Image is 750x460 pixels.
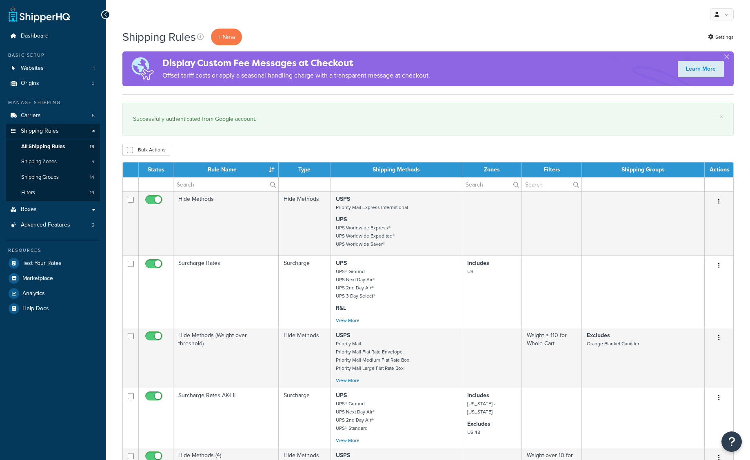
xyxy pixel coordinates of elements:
[336,215,347,224] strong: UPS
[9,6,70,22] a: ShipperHQ Home
[279,328,331,388] td: Hide Methods
[162,56,430,70] h4: Display Custom Fee Messages at Checkout
[21,174,59,181] span: Shipping Groups
[21,80,39,87] span: Origins
[582,162,705,177] th: Shipping Groups
[336,451,350,460] strong: USPS
[720,113,723,120] a: ×
[21,65,44,72] span: Websites
[6,108,100,123] li: Carriers
[21,158,57,165] span: Shipping Zones
[587,331,610,340] strong: Excludes
[336,304,346,312] strong: R&L
[6,247,100,254] div: Resources
[122,29,196,45] h1: Shipping Rules
[336,224,395,248] small: UPS Worldwide Express® UPS Worldwide Expedited® UPS Worldwide Saver®
[522,162,582,177] th: Filters
[139,162,173,177] th: Status
[467,429,480,436] small: US 48
[467,259,489,267] strong: Includes
[92,112,95,119] span: 5
[89,143,94,150] span: 19
[6,29,100,44] a: Dashboard
[705,162,733,177] th: Actions
[6,301,100,316] a: Help Docs
[21,33,49,40] span: Dashboard
[6,256,100,271] a: Test Your Rates
[90,189,94,196] span: 19
[462,178,521,191] input: Search
[122,144,170,156] button: Bulk Actions
[6,218,100,233] a: Advanced Features 2
[162,70,430,81] p: Offset tariff costs or apply a seasonal handling charge with a transparent message at checkout.
[92,222,95,229] span: 2
[133,113,723,125] div: Successfully authenticated from Google account.
[6,108,100,123] a: Carriers 5
[6,99,100,106] div: Manage Shipping
[6,170,100,185] li: Shipping Groups
[92,80,95,87] span: 3
[678,61,724,77] a: Learn More
[173,328,279,388] td: Hide Methods (Weight over threshold)
[6,170,100,185] a: Shipping Groups 14
[91,158,94,165] span: 5
[6,154,100,169] a: Shipping Zones 5
[336,391,347,400] strong: UPS
[173,191,279,256] td: Hide Methods
[122,51,162,86] img: duties-banner-06bc72dcb5fe05cb3f9472aba00be2ae8eb53ab6f0d8bb03d382ba314ac3c341.png
[336,259,347,267] strong: UPS
[336,437,359,444] a: View More
[6,76,100,91] li: Origins
[587,340,639,347] small: Orange Blanket Canister
[721,431,742,452] button: Open Resource Center
[6,286,100,301] a: Analytics
[279,162,331,177] th: Type
[6,76,100,91] a: Origins 3
[22,305,49,312] span: Help Docs
[22,275,53,282] span: Marketplace
[6,218,100,233] li: Advanced Features
[331,162,462,177] th: Shipping Methods
[336,340,409,372] small: Priority Mail Priority Mail Flat Rate Envelope Priority Mail Medium Flat Rate Box Priority Mail L...
[6,61,100,76] li: Websites
[90,174,94,181] span: 14
[21,222,70,229] span: Advanced Features
[467,268,473,275] small: US
[336,377,359,384] a: View More
[467,400,495,416] small: [US_STATE] - [US_STATE]
[467,391,489,400] strong: Includes
[6,271,100,286] a: Marketplace
[6,61,100,76] a: Websites 1
[21,143,65,150] span: All Shipping Rules
[173,178,278,191] input: Search
[6,185,100,200] li: Filters
[279,388,331,448] td: Surcharge
[336,195,350,203] strong: USPS
[6,52,100,59] div: Basic Setup
[336,204,408,211] small: Priority Mail Express International
[21,112,41,119] span: Carriers
[336,268,375,300] small: UPS® Ground UPS Next Day Air® UPS 2nd Day Air® UPS 3 Day Select®
[6,124,100,201] li: Shipping Rules
[6,124,100,139] a: Shipping Rules
[6,185,100,200] a: Filters 19
[22,290,45,297] span: Analytics
[21,206,37,213] span: Boxes
[522,328,582,388] td: Weight ≥ 110 for Whole Cart
[173,256,279,328] td: Surcharge Rates
[93,65,95,72] span: 1
[279,191,331,256] td: Hide Methods
[6,202,100,217] li: Boxes
[21,128,59,135] span: Shipping Rules
[211,29,242,45] p: + New
[336,317,359,324] a: View More
[6,154,100,169] li: Shipping Zones
[708,31,734,43] a: Settings
[462,162,522,177] th: Zones
[6,139,100,154] li: All Shipping Rules
[22,260,62,267] span: Test Your Rates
